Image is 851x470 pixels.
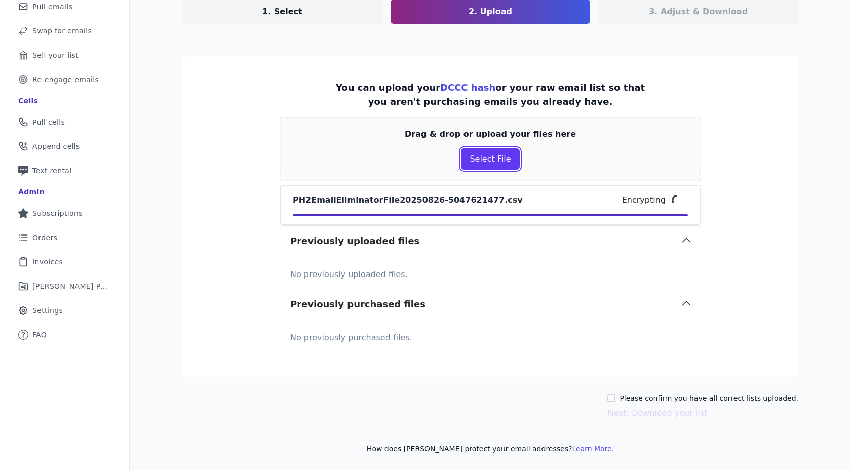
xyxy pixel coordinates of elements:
[32,2,72,12] span: Pull emails
[572,444,614,454] button: Learn More.
[290,328,690,344] p: No previously purchased files.
[440,82,495,93] a: DCCC hash
[290,297,425,311] h3: Previously purchased files
[8,251,121,273] a: Invoices
[280,226,701,256] button: Previously uploaded files
[8,44,121,66] a: Sell your list
[8,324,121,346] a: FAQ
[8,111,121,133] a: Pull cells
[18,96,38,106] div: Cells
[32,117,65,127] span: Pull cells
[8,135,121,158] a: Append cells
[32,50,79,60] span: Sell your list
[8,226,121,249] a: Orders
[280,289,701,320] button: Previously purchased files
[290,234,419,248] h3: Previously uploaded files
[32,166,72,176] span: Text rental
[18,187,45,197] div: Admin
[8,20,121,42] a: Swap for emails
[8,68,121,91] a: Re-engage emails
[8,299,121,322] a: Settings
[8,202,121,224] a: Subscriptions
[332,81,648,109] p: You can upload your or your raw email list so that you aren't purchasing emails you already have.
[405,128,576,140] p: Drag & drop or upload your files here
[262,6,302,18] p: 1. Select
[8,275,121,297] a: [PERSON_NAME] Performance
[293,194,523,206] p: PH2EmailEliminatorFile20250826-5047621477.csv
[32,74,99,85] span: Re-engage emails
[32,141,80,151] span: Append cells
[290,264,690,281] p: No previously uploaded files.
[32,330,47,340] span: FAQ
[607,407,707,419] button: Next: Download your list
[32,257,63,267] span: Invoices
[8,160,121,182] a: Text rental
[461,148,519,170] button: Select File
[32,232,57,243] span: Orders
[649,6,748,18] p: 3. Adjust & Download
[620,393,798,403] label: Please confirm you have all correct lists uploaded.
[622,194,666,206] p: Encrypting
[182,444,798,454] p: How does [PERSON_NAME] protect your email addresses?
[469,6,512,18] p: 2. Upload
[32,26,92,36] span: Swap for emails
[32,281,109,291] span: [PERSON_NAME] Performance
[32,305,63,316] span: Settings
[32,208,83,218] span: Subscriptions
